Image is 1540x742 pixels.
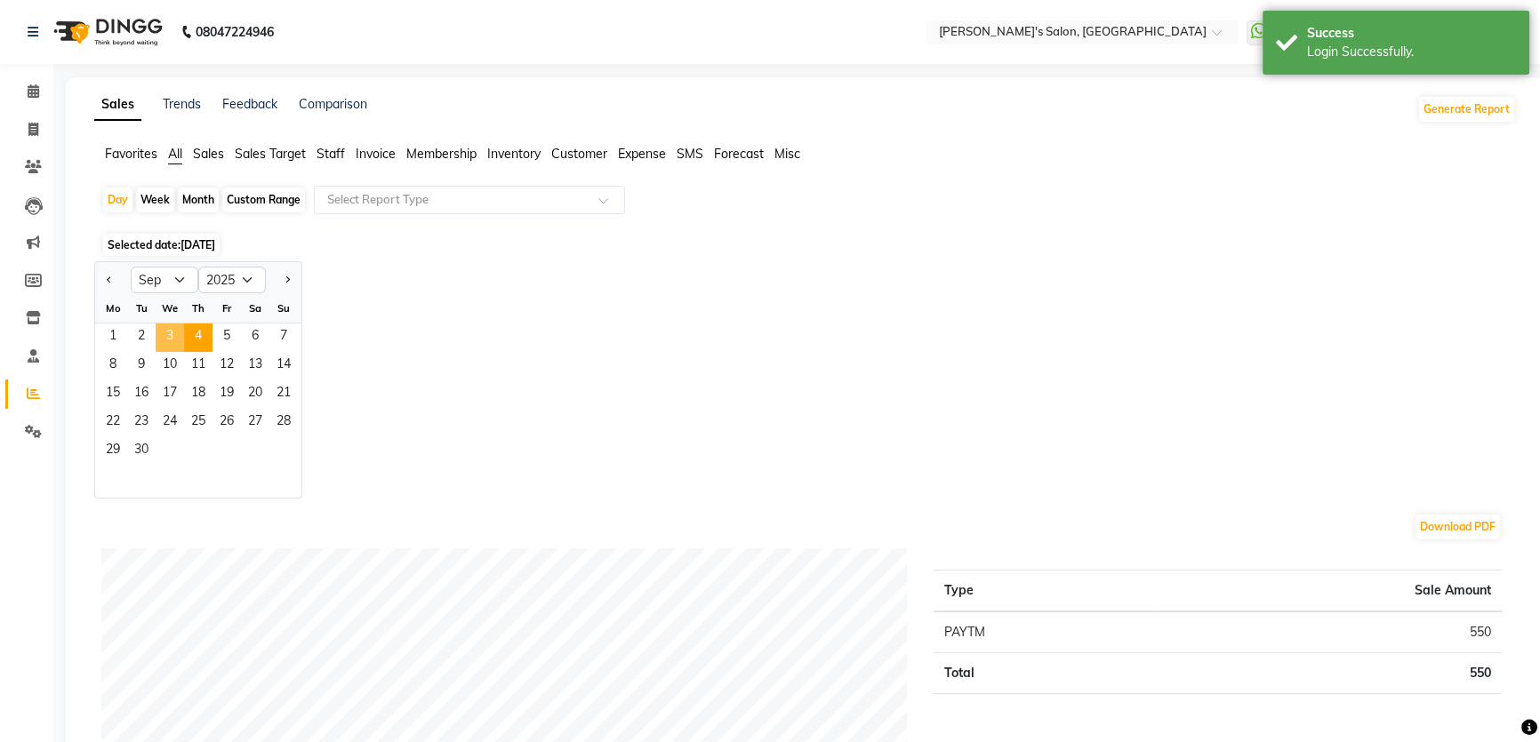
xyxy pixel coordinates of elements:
[99,437,127,466] span: 29
[1419,97,1514,122] button: Generate Report
[127,409,156,437] div: Tuesday, September 23, 2025
[198,267,266,293] select: Select year
[156,352,184,380] div: Wednesday, September 10, 2025
[184,352,213,380] div: Thursday, September 11, 2025
[127,409,156,437] span: 23
[127,380,156,409] div: Tuesday, September 16, 2025
[222,96,277,112] a: Feedback
[156,409,184,437] span: 24
[269,409,298,437] span: 28
[1416,515,1500,539] button: Download PDF
[213,352,241,380] span: 12
[551,146,607,162] span: Customer
[934,611,1154,653] td: PAYTM
[156,294,184,323] div: We
[241,352,269,380] span: 13
[241,409,269,437] div: Saturday, September 27, 2025
[94,89,141,121] a: Sales
[99,294,127,323] div: Mo
[1155,653,1502,694] td: 550
[156,323,184,352] span: 3
[127,294,156,323] div: Tu
[99,323,127,352] div: Monday, September 1, 2025
[184,409,213,437] div: Thursday, September 25, 2025
[241,409,269,437] span: 27
[99,409,127,437] span: 22
[618,146,666,162] span: Expense
[103,234,220,256] span: Selected date:
[156,380,184,409] span: 17
[241,323,269,352] span: 6
[184,323,213,352] span: 4
[136,187,174,212] div: Week
[127,352,156,380] div: Tuesday, September 9, 2025
[196,7,274,57] b: 08047224946
[131,267,198,293] select: Select month
[99,380,127,409] div: Monday, September 15, 2025
[127,323,156,352] span: 2
[45,7,167,57] img: logo
[213,352,241,380] div: Friday, September 12, 2025
[1307,43,1516,61] div: Login Successfully.
[99,352,127,380] span: 8
[105,146,157,162] span: Favorites
[934,570,1154,612] th: Type
[180,238,215,251] span: [DATE]
[213,380,241,409] span: 19
[269,323,298,352] span: 7
[487,146,541,162] span: Inventory
[280,266,294,294] button: Next month
[269,294,298,323] div: Su
[213,294,241,323] div: Fr
[241,380,269,409] span: 20
[269,380,298,409] div: Sunday, September 21, 2025
[156,323,184,352] div: Wednesday, September 3, 2025
[127,323,156,352] div: Tuesday, September 2, 2025
[269,409,298,437] div: Sunday, September 28, 2025
[1307,24,1516,43] div: Success
[184,380,213,409] span: 18
[241,294,269,323] div: Sa
[156,409,184,437] div: Wednesday, September 24, 2025
[99,323,127,352] span: 1
[193,146,224,162] span: Sales
[241,323,269,352] div: Saturday, September 6, 2025
[127,437,156,466] div: Tuesday, September 30, 2025
[99,380,127,409] span: 15
[235,146,306,162] span: Sales Target
[299,96,367,112] a: Comparison
[934,653,1154,694] td: Total
[241,352,269,380] div: Saturday, September 13, 2025
[213,323,241,352] div: Friday, September 5, 2025
[317,146,345,162] span: Staff
[184,409,213,437] span: 25
[1155,570,1502,612] th: Sale Amount
[213,323,241,352] span: 5
[269,380,298,409] span: 21
[99,437,127,466] div: Monday, September 29, 2025
[168,146,182,162] span: All
[127,352,156,380] span: 9
[406,146,477,162] span: Membership
[99,352,127,380] div: Monday, September 8, 2025
[178,187,219,212] div: Month
[213,380,241,409] div: Friday, September 19, 2025
[184,352,213,380] span: 11
[156,352,184,380] span: 10
[1155,611,1502,653] td: 550
[127,437,156,466] span: 30
[269,352,298,380] span: 14
[99,409,127,437] div: Monday, September 22, 2025
[213,409,241,437] span: 26
[163,96,201,112] a: Trends
[213,409,241,437] div: Friday, September 26, 2025
[677,146,703,162] span: SMS
[241,380,269,409] div: Saturday, September 20, 2025
[356,146,396,162] span: Invoice
[714,146,764,162] span: Forecast
[127,380,156,409] span: 16
[103,187,132,212] div: Day
[184,380,213,409] div: Thursday, September 18, 2025
[774,146,800,162] span: Misc
[184,323,213,352] div: Thursday, September 4, 2025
